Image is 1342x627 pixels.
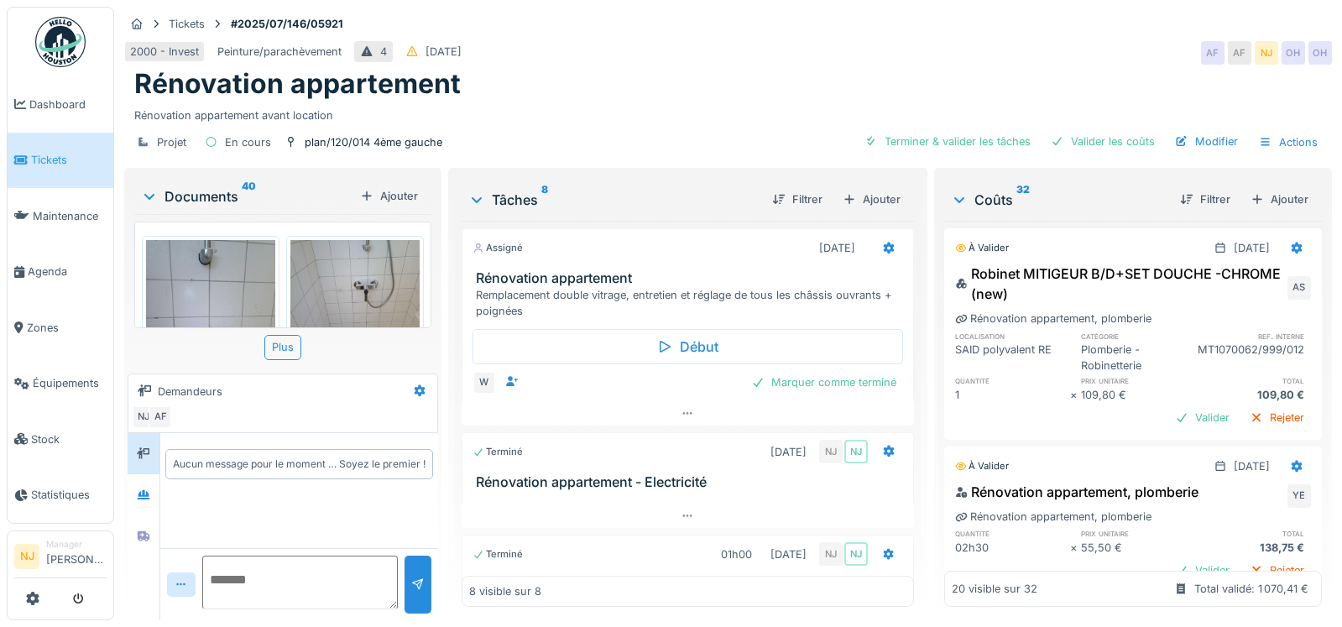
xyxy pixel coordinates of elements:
[468,190,759,210] div: Tâches
[1081,331,1196,342] h6: catégorie
[476,474,906,490] h3: Rénovation appartement - Electricité
[1287,276,1311,300] div: AS
[141,186,353,206] div: Documents
[31,152,107,168] span: Tickets
[35,17,86,67] img: Badge_color-CXgf-gQk.svg
[473,371,496,394] div: W
[14,544,39,569] li: NJ
[819,542,843,566] div: NJ
[8,411,113,468] a: Stock
[8,76,113,133] a: Dashboard
[1228,41,1251,65] div: AF
[473,547,523,562] div: Terminé
[157,134,186,150] div: Projet
[158,384,222,400] div: Demandeurs
[1194,581,1308,597] div: Total validé: 1 070,41 €
[473,241,523,255] div: Assigné
[1173,188,1237,211] div: Filtrer
[1196,342,1311,374] div: MT1070062/999/012
[1196,540,1311,556] div: 138,75 €
[1081,528,1196,539] h6: prix unitaire
[1081,375,1196,386] h6: prix unitaire
[1287,484,1311,508] div: YE
[1196,375,1311,386] h6: total
[1081,342,1196,374] div: Plomberie - Robinetterie
[955,331,1070,342] h6: localisation
[290,240,420,337] img: niumz89fk158oxih4u1v8xp2kma9
[844,440,868,463] div: NJ
[224,16,350,32] strong: #2025/07/146/05921
[1044,130,1162,153] div: Valider les coûts
[426,44,462,60] div: [DATE]
[955,375,1070,386] h6: quantité
[14,538,107,578] a: NJ Manager[PERSON_NAME]
[955,264,1284,304] div: Robinet MITIGEUR B/D+SET DOUCHE -CHROME (new)
[242,186,256,206] sup: 40
[264,335,301,359] div: Plus
[1234,458,1270,474] div: [DATE]
[1282,41,1305,65] div: OH
[149,405,172,429] div: AF
[476,270,906,286] h3: Rénovation appartement
[1308,41,1332,65] div: OH
[1016,190,1030,210] sup: 32
[1070,387,1081,403] div: ×
[132,405,155,429] div: NJ
[469,583,541,599] div: 8 visible sur 8
[46,538,107,551] div: Manager
[836,188,907,211] div: Ajouter
[29,97,107,112] span: Dashboard
[305,134,442,150] div: plan/120/014 4ème gauche
[955,540,1070,556] div: 02h30
[952,581,1037,597] div: 20 visible sur 32
[31,487,107,503] span: Statistiques
[955,342,1070,374] div: SAID polyvalent RE
[8,468,113,524] a: Statistiques
[1243,559,1311,582] div: Rejeter
[819,440,843,463] div: NJ
[8,244,113,300] a: Agenda
[1255,41,1278,65] div: NJ
[955,528,1070,539] h6: quantité
[353,185,425,207] div: Ajouter
[28,264,107,280] span: Agenda
[134,101,1322,123] div: Rénovation appartement avant location
[1234,240,1270,256] div: [DATE]
[8,133,113,189] a: Tickets
[765,188,829,211] div: Filtrer
[473,445,523,459] div: Terminé
[33,208,107,224] span: Maintenance
[33,375,107,391] span: Équipements
[8,356,113,412] a: Équipements
[8,188,113,244] a: Maintenance
[476,287,906,319] div: Remplacement double vitrage, entretien et réglage de tous les châssis ouvrants + poignées
[473,329,903,364] div: Début
[169,16,205,32] div: Tickets
[858,130,1037,153] div: Terminer & valider les tâches
[1168,559,1236,582] div: Valider
[819,240,855,256] div: [DATE]
[1201,41,1225,65] div: AF
[955,482,1198,502] div: Rénovation appartement, plomberie
[134,68,461,100] h1: Rénovation appartement
[770,444,807,460] div: [DATE]
[744,371,903,394] div: Marquer comme terminé
[1196,528,1311,539] h6: total
[770,546,807,562] div: [DATE]
[955,311,1151,327] div: Rénovation appartement, plomberie
[1081,540,1196,556] div: 55,50 €
[217,44,342,60] div: Peinture/parachèvement
[27,320,107,336] span: Zones
[1196,331,1311,342] h6: ref. interne
[46,538,107,574] li: [PERSON_NAME]
[130,44,199,60] div: 2000 - Invest
[955,241,1009,255] div: À valider
[1168,130,1245,153] div: Modifier
[225,134,271,150] div: En cours
[8,300,113,356] a: Zones
[31,431,107,447] span: Stock
[721,546,752,562] div: 01h00
[541,190,548,210] sup: 8
[955,387,1070,403] div: 1
[173,457,426,472] div: Aucun message pour le moment … Soyez le premier !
